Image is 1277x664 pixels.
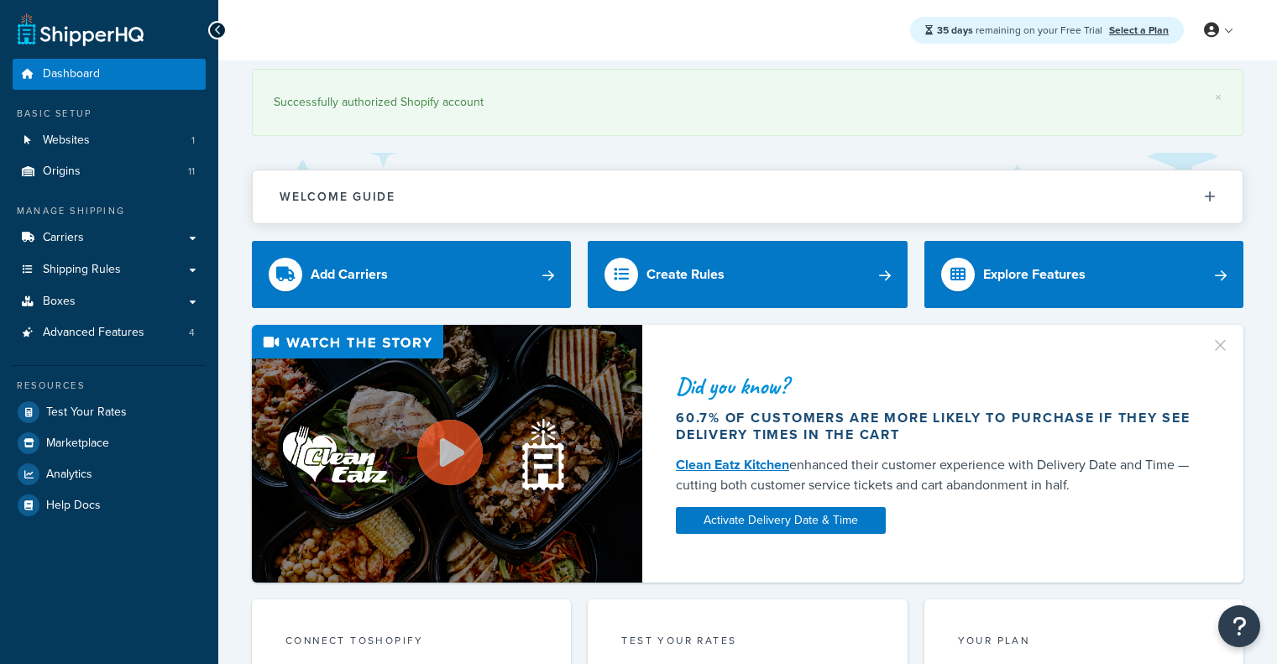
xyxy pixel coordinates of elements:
span: Shipping Rules [43,263,121,277]
a: Boxes [13,286,206,317]
div: enhanced their customer experience with Delivery Date and Time — cutting both customer service ti... [676,455,1197,495]
button: Open Resource Center [1218,605,1260,647]
a: × [1215,91,1222,104]
div: Connect to Shopify [285,633,537,652]
li: Advanced Features [13,317,206,348]
a: Add Carriers [252,241,571,308]
span: Origins [43,165,81,179]
span: Test Your Rates [46,405,127,420]
span: Help Docs [46,499,101,513]
li: Origins [13,156,206,187]
a: Carriers [13,222,206,254]
li: Websites [13,125,206,156]
a: Create Rules [588,241,907,308]
span: Carriers [43,231,84,245]
a: Select a Plan [1109,23,1169,38]
a: Help Docs [13,490,206,520]
span: Websites [43,133,90,148]
a: Marketplace [13,428,206,458]
span: Marketplace [46,437,109,451]
a: Advanced Features4 [13,317,206,348]
a: Dashboard [13,59,206,90]
div: 60.7% of customers are more likely to purchase if they see delivery times in the cart [676,410,1197,443]
span: remaining on your Free Trial [937,23,1105,38]
button: Welcome Guide [253,170,1243,223]
a: Explore Features [924,241,1243,308]
a: Activate Delivery Date & Time [676,507,886,534]
a: Shipping Rules [13,254,206,285]
span: 4 [189,326,195,340]
div: Successfully authorized Shopify account [274,91,1222,114]
div: Manage Shipping [13,204,206,218]
div: Resources [13,379,206,393]
div: Basic Setup [13,107,206,121]
span: 1 [191,133,195,148]
span: Boxes [43,295,76,309]
div: Add Carriers [311,263,388,286]
span: Dashboard [43,67,100,81]
strong: 35 days [937,23,973,38]
div: Test your rates [621,633,873,652]
div: Explore Features [983,263,1086,286]
a: Origins11 [13,156,206,187]
span: 11 [188,165,195,179]
div: Your Plan [958,633,1210,652]
h2: Welcome Guide [280,191,395,203]
div: Create Rules [646,263,725,286]
a: Test Your Rates [13,397,206,427]
a: Clean Eatz Kitchen [676,455,789,474]
div: Did you know? [676,374,1197,398]
span: Analytics [46,468,92,482]
a: Analytics [13,459,206,489]
a: Websites1 [13,125,206,156]
img: Video thumbnail [252,325,642,583]
span: Advanced Features [43,326,144,340]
